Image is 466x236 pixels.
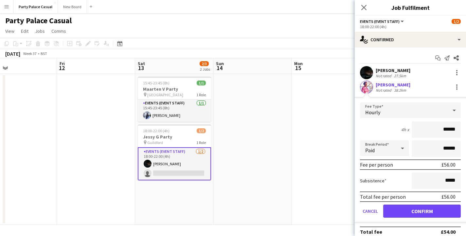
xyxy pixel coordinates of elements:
div: Total fee [360,228,382,235]
span: Edit [21,28,28,34]
div: 2 Jobs [200,67,210,72]
button: Cancel [360,205,381,218]
div: 38.2km [393,88,407,93]
div: 4h x [401,127,409,133]
span: 15:45-23:45 (8h) [143,81,170,85]
span: 13 [137,64,145,72]
span: Hourly [365,109,380,116]
span: Jobs [35,28,45,34]
span: Fri [60,61,65,66]
div: Not rated [376,88,393,93]
span: Comms [51,28,66,34]
app-card-role: Events (Event Staff)1/115:45-23:45 (8h)[PERSON_NAME] [138,100,211,122]
span: 18:00-22:00 (4h) [143,128,170,133]
div: £56.00 [441,161,456,168]
div: 18:00-22:00 (4h) [360,24,461,29]
span: Sun [216,61,224,66]
div: £56.00 [441,193,456,200]
span: 12 [59,64,65,72]
label: Subsistence [360,178,386,184]
app-job-card: 15:45-23:45 (8h)1/1Maarten V Party [GEOGRAPHIC_DATA]1 RoleEvents (Event Staff)1/115:45-23:45 (8h)... [138,77,211,122]
div: 27.5km [393,73,407,78]
div: [DATE] [5,50,20,57]
span: 2/3 [200,61,209,66]
span: 1 Role [196,92,206,97]
span: Guildford [147,140,163,145]
div: BST [41,51,47,56]
h3: Maarten V Party [138,86,211,92]
span: Sat [138,61,145,66]
a: Edit [18,27,31,35]
div: Fee per person [360,161,393,168]
a: View [3,27,17,35]
a: Comms [49,27,69,35]
app-job-card: 18:00-22:00 (4h)1/2Jessy G Party Guildford1 RoleEvents (Event Staff)1/218:00-22:00 (4h)[PERSON_NAME] [138,124,211,180]
app-card-role: Events (Event Staff)1/218:00-22:00 (4h)[PERSON_NAME] [138,147,211,180]
span: Mon [294,61,303,66]
span: 1/2 [452,19,461,24]
span: Events (Event Staff) [360,19,400,24]
button: Party Palace Casual [13,0,58,13]
button: Events (Event Staff) [360,19,405,24]
div: £54.00 [441,228,456,235]
h3: Job Fulfilment [355,3,466,12]
span: 1/2 [197,128,206,133]
span: 15 [293,64,303,72]
div: [PERSON_NAME] [376,67,410,73]
span: 1/1 [197,81,206,85]
div: [PERSON_NAME] [376,82,410,88]
button: Confirm [383,205,461,218]
span: View [5,28,14,34]
div: Total fee per person [360,193,406,200]
span: 1 Role [196,140,206,145]
a: Jobs [32,27,47,35]
span: 14 [215,64,224,72]
span: Week 37 [22,51,38,56]
div: Not rated [376,73,393,78]
h1: Party Palace Casual [5,16,72,26]
span: [GEOGRAPHIC_DATA] [147,92,183,97]
h3: Jessy G Party [138,134,211,140]
span: Paid [365,147,375,154]
div: Confirmed [355,32,466,47]
button: New Board [58,0,87,13]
